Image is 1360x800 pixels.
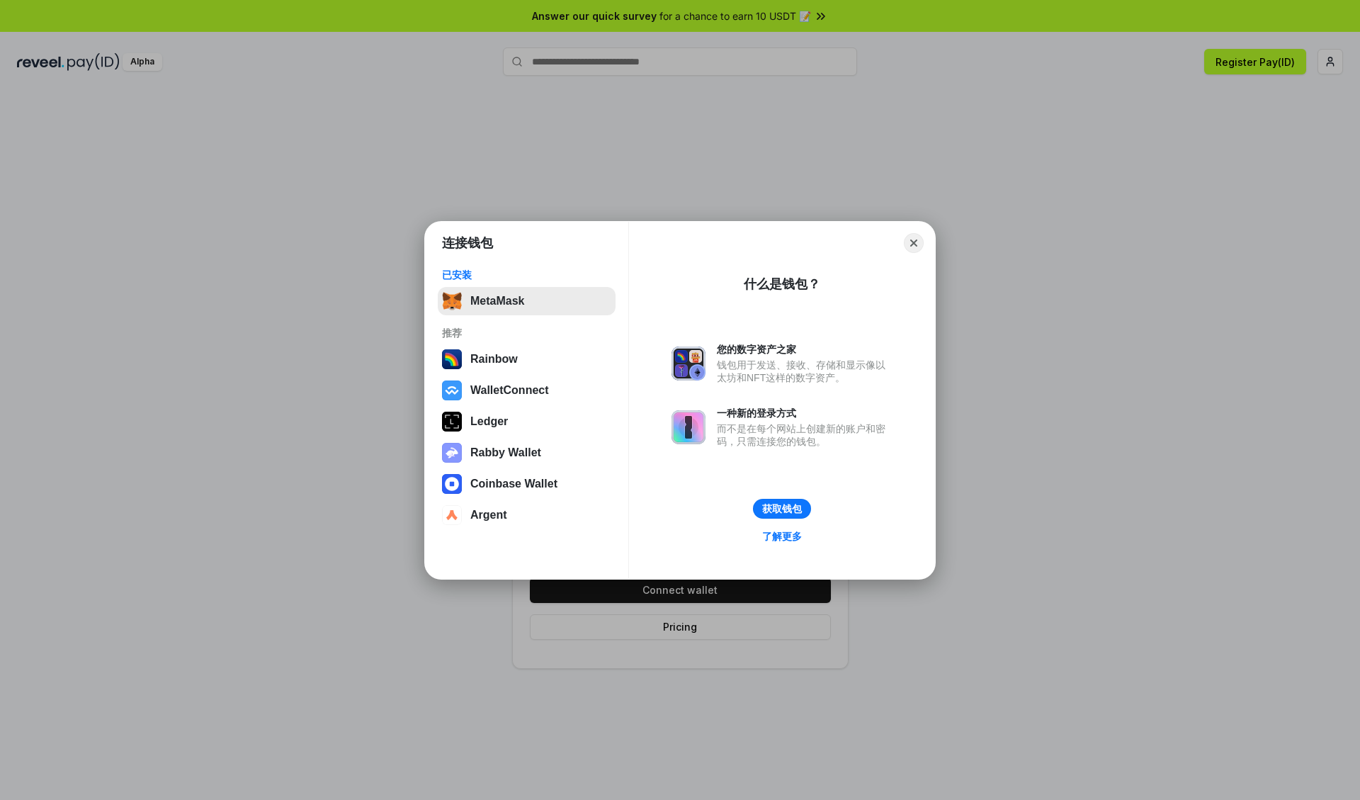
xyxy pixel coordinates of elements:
[762,530,802,543] div: 了解更多
[442,412,462,432] img: svg+xml,%3Csvg%20xmlns%3D%22http%3A%2F%2Fwww.w3.org%2F2000%2Fsvg%22%20width%3D%2228%22%20height%3...
[442,505,462,525] img: svg+xml,%3Csvg%20width%3D%2228%22%20height%3D%2228%22%20viewBox%3D%220%200%2028%2028%22%20fill%3D...
[470,384,549,397] div: WalletConnect
[470,415,508,428] div: Ledger
[438,439,616,467] button: Rabby Wallet
[717,359,892,384] div: 钱包用于发送、接收、存储和显示像以太坊和NFT这样的数字资产。
[442,474,462,494] img: svg+xml,%3Csvg%20width%3D%2228%22%20height%3D%2228%22%20viewBox%3D%220%200%2028%2028%22%20fill%3D...
[438,345,616,373] button: Rainbow
[470,353,518,366] div: Rainbow
[438,470,616,498] button: Coinbase Wallet
[438,287,616,315] button: MetaMask
[442,235,493,252] h1: 连接钱包
[470,509,507,522] div: Argent
[438,407,616,436] button: Ledger
[717,343,892,356] div: 您的数字资产之家
[442,349,462,369] img: svg+xml,%3Csvg%20width%3D%22120%22%20height%3D%22120%22%20viewBox%3D%220%200%20120%20120%22%20fil...
[470,446,541,459] div: Rabby Wallet
[442,269,611,281] div: 已安装
[671,347,705,381] img: svg+xml,%3Csvg%20xmlns%3D%22http%3A%2F%2Fwww.w3.org%2F2000%2Fsvg%22%20fill%3D%22none%22%20viewBox...
[762,502,802,515] div: 获取钱包
[904,233,924,253] button: Close
[442,327,611,339] div: 推荐
[438,501,616,529] button: Argent
[442,443,462,463] img: svg+xml,%3Csvg%20xmlns%3D%22http%3A%2F%2Fwww.w3.org%2F2000%2Fsvg%22%20fill%3D%22none%22%20viewBox...
[717,422,892,448] div: 而不是在每个网站上创建新的账户和密码，只需连接您的钱包。
[438,376,616,405] button: WalletConnect
[717,407,892,419] div: 一种新的登录方式
[442,381,462,400] img: svg+xml,%3Csvg%20width%3D%2228%22%20height%3D%2228%22%20viewBox%3D%220%200%2028%2028%22%20fill%3D...
[442,291,462,311] img: svg+xml,%3Csvg%20fill%3D%22none%22%20height%3D%2233%22%20viewBox%3D%220%200%2035%2033%22%20width%...
[470,295,524,308] div: MetaMask
[754,527,810,546] a: 了解更多
[470,478,557,490] div: Coinbase Wallet
[744,276,820,293] div: 什么是钱包？
[753,499,811,519] button: 获取钱包
[671,410,705,444] img: svg+xml,%3Csvg%20xmlns%3D%22http%3A%2F%2Fwww.w3.org%2F2000%2Fsvg%22%20fill%3D%22none%22%20viewBox...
